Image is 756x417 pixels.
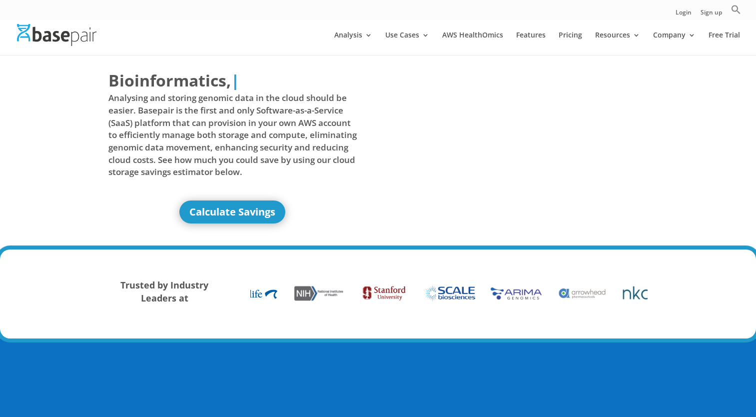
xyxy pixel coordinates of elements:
a: Features [516,31,546,55]
a: Pricing [559,31,582,55]
a: Free Trial [709,31,740,55]
a: Analysis [334,31,372,55]
a: Sign up [701,9,722,20]
a: Resources [595,31,640,55]
iframe: Basepair - NGS Analysis Simplified [386,69,635,209]
a: Calculate Savings [179,200,285,223]
strong: Trusted by Industry Leaders at [120,279,208,304]
a: Company [653,31,696,55]
span: | [231,69,240,91]
img: Basepair [17,24,96,45]
span: Bioinformatics, [108,69,231,92]
a: Search Icon Link [731,4,741,20]
a: Login [676,9,692,20]
a: AWS HealthOmics [442,31,503,55]
svg: Search [731,4,741,14]
a: Use Cases [385,31,429,55]
span: Analysing and storing genomic data in the cloud should be easier. Basepair is the first and only ... [108,92,357,178]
